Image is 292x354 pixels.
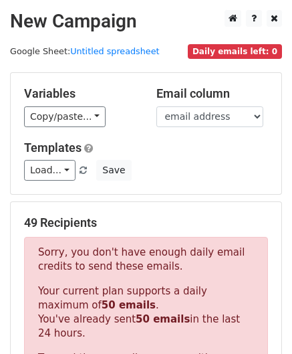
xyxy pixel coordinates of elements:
a: Templates [24,141,82,155]
h5: Variables [24,86,136,101]
span: Daily emails left: 0 [188,44,282,59]
h2: New Campaign [10,10,282,33]
small: Google Sheet: [10,46,160,56]
a: Daily emails left: 0 [188,46,282,56]
p: Sorry, you don't have enough daily email credits to send these emails. [38,246,254,274]
strong: 50 emails [102,299,156,311]
p: Your current plan supports a daily maximum of . You've already sent in the last 24 hours. [38,284,254,341]
iframe: Chat Widget [225,290,292,354]
strong: 50 emails [136,313,190,325]
a: Copy/paste... [24,106,106,127]
h5: Email column [156,86,269,101]
button: Save [96,160,131,181]
a: Load... [24,160,76,181]
a: Untitled spreadsheet [70,46,159,56]
h5: 49 Recipients [24,215,268,230]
